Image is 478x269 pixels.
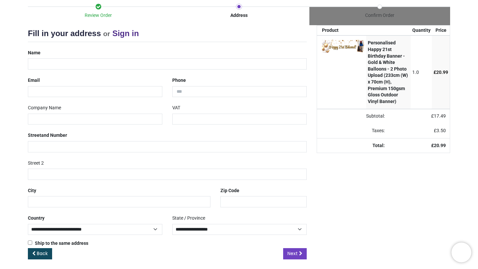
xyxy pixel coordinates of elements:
strong: £ [431,143,446,148]
th: Price [432,26,450,35]
label: Company Name [28,102,61,114]
strong: Total: [372,143,385,148]
span: Next [287,250,298,257]
label: Country [28,213,44,224]
span: 3.50 [437,128,446,133]
div: Review Order [28,12,169,19]
a: Next [283,248,307,259]
input: Ship to the same address [28,241,32,245]
span: £ [431,113,446,119]
td: Subtotal: [317,109,389,124]
label: Phone [172,75,186,86]
td: Taxes: [317,124,389,138]
label: Zip Code [220,185,239,196]
th: Product [317,26,366,35]
a: Sign in [112,29,139,38]
div: 1.0 [412,69,431,76]
span: £ [434,70,448,75]
strong: Personalised Happy 21st Birthday Banner - Gold & White Balloons - 2 Photo Upload (233cm (W) x 70c... [368,40,408,104]
a: Back [28,248,52,259]
label: Street [28,130,67,141]
span: £ [434,128,446,133]
img: SAnfqON9DDSOcKWNu6juruFyhfv4lceQOxZIYvslws6rusz5G8riAgCAgCgoAgIAgIAoKAICAICAKfKQJsAx9PJpP5fD79LyR... [322,40,364,52]
label: VAT [172,102,180,114]
span: and Number [41,133,67,138]
label: Street 2 [28,158,44,169]
th: Quantity [411,26,432,35]
span: 17.49 [434,113,446,119]
span: Back [37,250,48,257]
span: 20.99 [436,70,448,75]
div: Address [169,12,309,19]
label: Email [28,75,40,86]
div: Confirm Order [309,12,450,19]
span: Fill in your address [28,29,101,38]
label: Ship to the same address [28,240,88,247]
label: Name [28,47,40,59]
iframe: Brevo live chat [451,242,471,262]
span: 20.99 [434,143,446,148]
label: City [28,185,36,196]
small: or [103,30,110,37]
label: State / Province [172,213,205,224]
